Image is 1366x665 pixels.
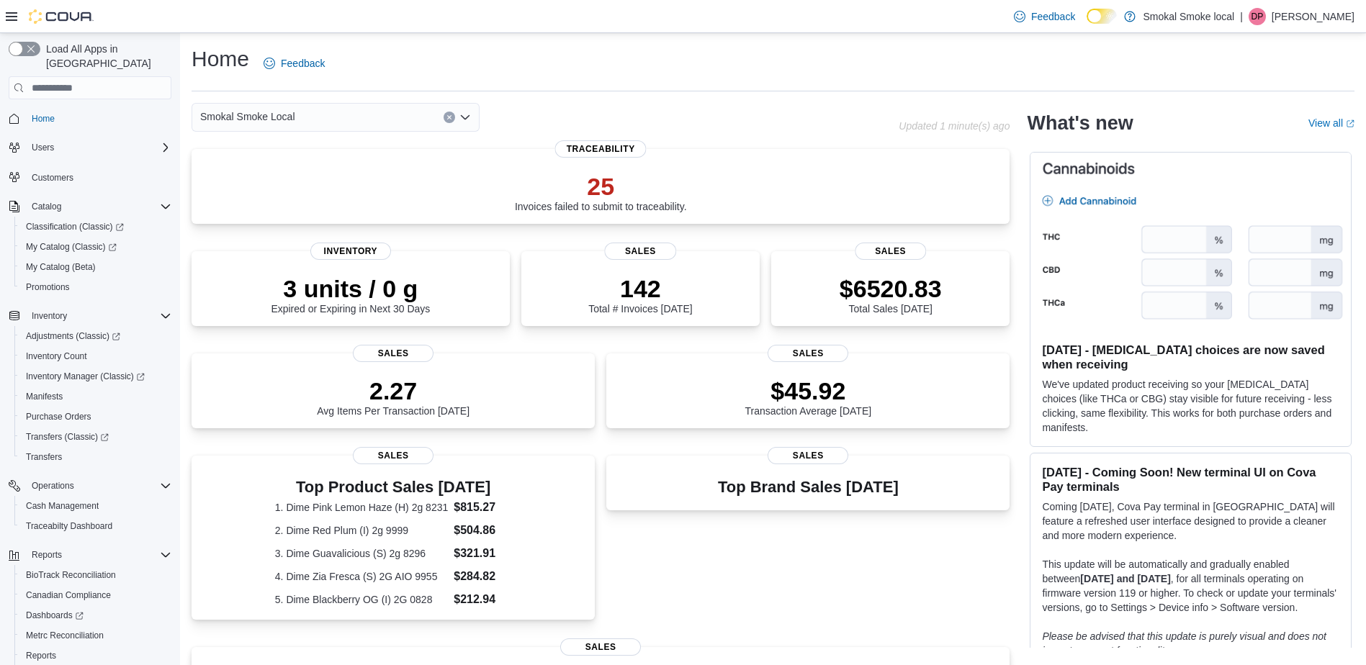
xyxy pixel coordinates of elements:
[20,218,171,235] span: Classification (Classic)
[32,310,67,322] span: Inventory
[855,243,926,260] span: Sales
[14,366,177,386] a: Inventory Manager (Classic)
[14,237,177,257] a: My Catalog (Classic)
[26,307,73,325] button: Inventory
[1087,9,1117,24] input: Dark Mode
[768,447,848,464] span: Sales
[26,546,68,564] button: Reports
[200,108,295,125] span: Smokal Smoke Local
[275,592,448,607] dt: 5. Dime Blackberry OG (I) 2G 0828
[26,330,120,342] span: Adjustments (Classic)
[20,497,104,515] a: Cash Management
[26,307,171,325] span: Inventory
[454,591,511,608] dd: $212.94
[20,258,171,276] span: My Catalog (Beta)
[515,172,687,212] div: Invoices failed to submit to traceability.
[32,480,74,492] span: Operations
[20,348,171,365] span: Inventory Count
[768,345,848,362] span: Sales
[14,326,177,346] a: Adjustments (Classic)
[26,281,70,293] span: Promotions
[20,627,109,644] a: Metrc Reconciliation
[1042,377,1339,435] p: We've updated product receiving so your [MEDICAL_DATA] choices (like THCa or CBG) stay visible fo...
[20,647,62,664] a: Reports
[26,198,67,215] button: Catalog
[20,388,171,405] span: Manifests
[26,477,80,494] button: Operations
[1042,465,1339,494] h3: [DATE] - Coming Soon! New terminal UI on Cova Pay terminals
[454,545,511,562] dd: $321.91
[1042,499,1339,543] p: Coming [DATE], Cova Pay terminal in [GEOGRAPHIC_DATA] will feature a refreshed user interface des...
[26,391,63,402] span: Manifests
[20,517,118,535] a: Traceabilty Dashboard
[3,166,177,187] button: Customers
[3,108,177,129] button: Home
[1252,8,1264,25] span: DP
[899,120,1010,132] p: Updated 1 minute(s) ago
[1042,343,1339,371] h3: [DATE] - [MEDICAL_DATA] choices are now saved when receiving
[26,477,171,494] span: Operations
[29,9,94,24] img: Cova
[317,376,469,405] p: 2.27
[20,408,171,425] span: Purchase Orders
[14,496,177,516] button: Cash Management
[32,172,73,184] span: Customers
[26,241,117,253] span: My Catalog (Classic)
[20,607,171,624] span: Dashboards
[32,201,61,212] span: Catalog
[20,368,150,385] a: Inventory Manager (Classic)
[275,523,448,538] dt: 2. Dime Red Plum (I) 2g 9999
[454,568,511,585] dd: $284.82
[192,45,249,73] h1: Home
[26,451,62,463] span: Transfers
[459,112,471,123] button: Open list of options
[20,497,171,515] span: Cash Management
[32,549,62,561] span: Reports
[20,238,122,255] a: My Catalog (Classic)
[454,522,511,539] dd: $504.86
[1143,8,1234,25] p: Smokal Smoke local
[20,448,68,466] a: Transfers
[3,196,177,217] button: Catalog
[745,376,872,417] div: Transaction Average [DATE]
[20,428,171,445] span: Transfers (Classic)
[14,217,177,237] a: Classification (Classic)
[718,479,899,496] h3: Top Brand Sales [DATE]
[32,113,55,125] span: Home
[20,279,171,296] span: Promotions
[26,350,87,362] span: Inventory Count
[1008,2,1081,31] a: Feedback
[26,139,60,156] button: Users
[20,327,171,345] span: Adjustments (Classic)
[14,516,177,536] button: Traceabilty Dashboard
[20,368,171,385] span: Inventory Manager (Classic)
[1027,112,1133,135] h2: What's new
[14,447,177,467] button: Transfers
[26,371,145,382] span: Inventory Manager (Classic)
[26,261,96,273] span: My Catalog (Beta)
[20,258,102,276] a: My Catalog (Beta)
[840,274,942,315] div: Total Sales [DATE]
[26,610,84,621] span: Dashboards
[20,587,117,604] a: Canadian Compliance
[26,139,171,156] span: Users
[14,427,177,447] a: Transfers (Classic)
[14,625,177,646] button: Metrc Reconciliation
[20,327,126,345] a: Adjustments (Classic)
[14,407,177,427] button: Purchase Orders
[20,388,68,405] a: Manifests
[3,137,177,158] button: Users
[271,274,430,315] div: Expired or Expiring in Next 30 Days
[20,517,171,535] span: Traceabilty Dashboard
[3,476,177,496] button: Operations
[14,605,177,625] a: Dashboards
[20,279,76,296] a: Promotions
[275,569,448,584] dt: 4. Dime Zia Fresca (S) 2G AIO 9955
[3,545,177,565] button: Reports
[588,274,692,315] div: Total # Invoices [DATE]
[515,172,687,201] p: 25
[14,585,177,605] button: Canadian Compliance
[1042,557,1339,615] p: This update will be automatically and gradually enabled between , for all terminals operating on ...
[26,168,171,186] span: Customers
[26,546,171,564] span: Reports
